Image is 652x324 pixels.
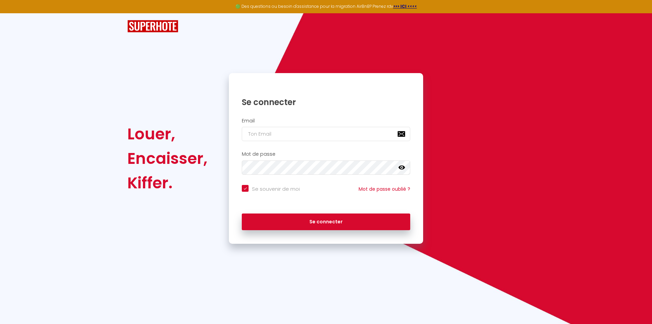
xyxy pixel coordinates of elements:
div: Louer, [127,122,207,146]
div: Encaisser, [127,146,207,171]
a: Mot de passe oublié ? [359,186,410,192]
img: SuperHote logo [127,20,178,33]
input: Ton Email [242,127,410,141]
button: Se connecter [242,214,410,231]
a: >>> ICI <<<< [393,3,417,9]
h2: Email [242,118,410,124]
h1: Se connecter [242,97,410,107]
h2: Mot de passe [242,151,410,157]
div: Kiffer. [127,171,207,195]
